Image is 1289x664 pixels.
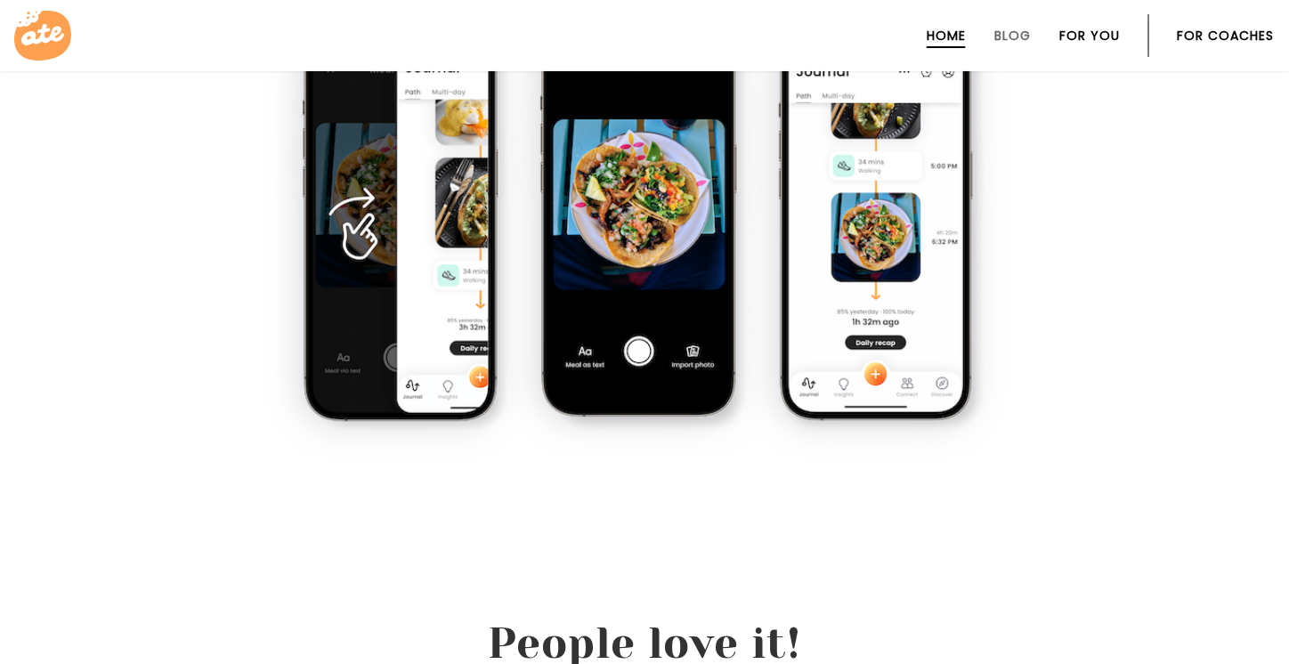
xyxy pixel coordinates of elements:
a: For Coaches [1178,28,1275,43]
img: App screenshot [539,15,750,434]
img: App screenshot [777,23,988,435]
a: Home [927,28,966,43]
a: Blog [994,28,1031,43]
a: For You [1059,28,1120,43]
img: App screenshot [301,20,512,434]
